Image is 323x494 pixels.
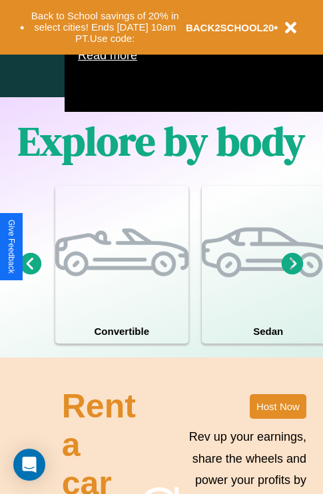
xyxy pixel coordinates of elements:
[18,114,305,168] h1: Explore by body
[186,22,274,33] b: BACK2SCHOOL20
[250,394,306,419] button: Host Now
[13,449,45,481] div: Open Intercom Messenger
[55,319,188,344] h4: Convertible
[25,7,186,48] button: Back to School savings of 20% in select cities! Ends [DATE] 10am PT.Use code:
[7,220,16,274] div: Give Feedback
